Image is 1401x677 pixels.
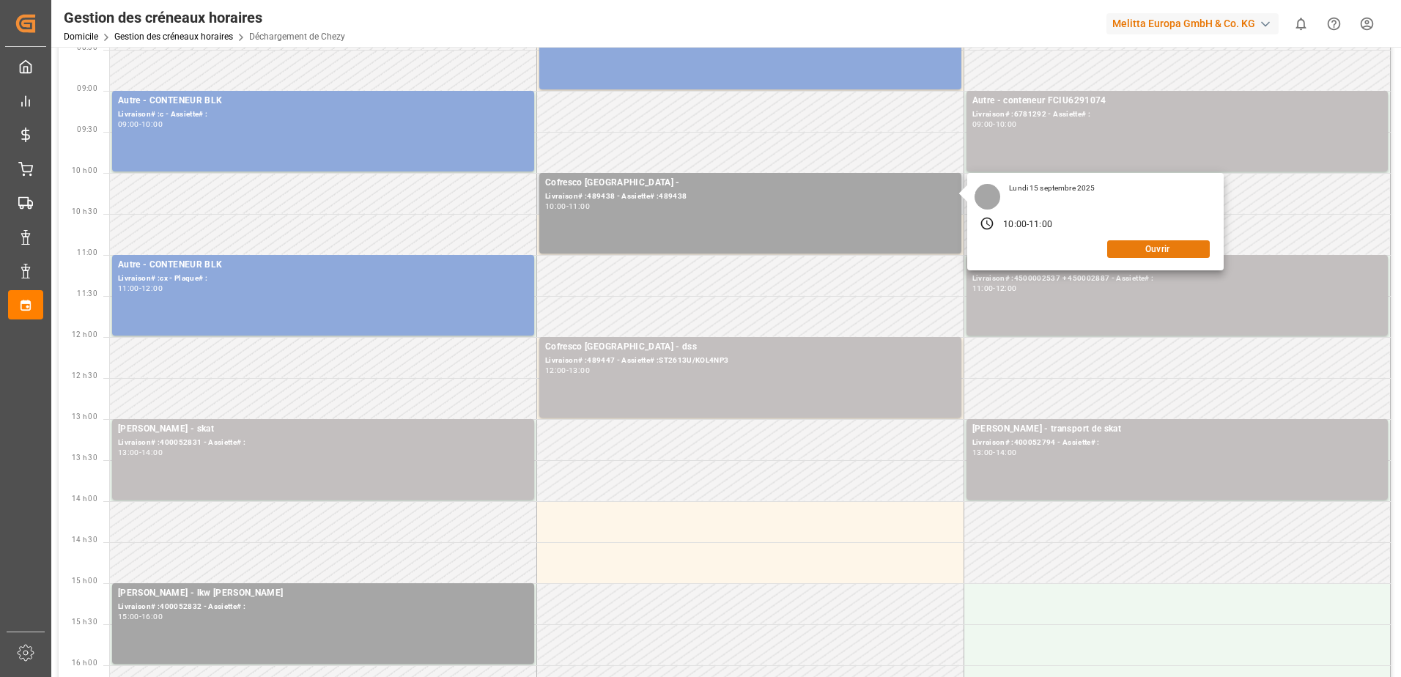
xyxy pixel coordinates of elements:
[118,601,528,613] div: Livraison# :400052832 - Assiette# :
[72,536,97,544] span: 14 h 30
[1112,16,1255,32] font: Melitta Europa GmbH & Co. KG
[545,340,955,355] div: Cofresco [GEOGRAPHIC_DATA] - dss
[141,121,163,127] div: 10:00
[139,449,141,456] div: -
[139,121,141,127] div: -
[1106,10,1284,37] button: Melitta Europa GmbH & Co. KG
[993,121,995,127] div: -
[972,94,1383,108] div: Autre - conteneur FCIU6291074
[118,613,139,620] div: 15:00
[141,449,163,456] div: 14:00
[545,190,955,203] div: Livraison# :489438 - Assiette# :489438
[77,289,97,297] span: 11:30
[114,32,233,42] a: Gestion des créneaux horaires
[972,121,994,127] div: 09:00
[569,203,590,210] div: 11:00
[545,367,566,374] div: 12:00
[72,618,97,626] span: 15 h 30
[72,659,97,667] span: 16 h 00
[77,248,97,256] span: 11:00
[545,176,955,190] div: Cofresco [GEOGRAPHIC_DATA] -
[139,613,141,620] div: -
[118,437,528,449] div: Livraison# :400052831 - Assiette# :
[118,108,528,121] div: Livraison# :c - Assiette# :
[118,94,528,108] div: Autre - CONTENEUR BLK
[1029,218,1052,232] div: 11:00
[77,125,97,133] span: 09:30
[72,166,97,174] span: 10 h 00
[1027,218,1029,232] div: -
[972,449,994,456] div: 13:00
[996,121,1017,127] div: 10:00
[72,330,97,338] span: 12 h 00
[1003,218,1027,232] div: 10:00
[64,32,98,42] a: Domicile
[1284,7,1317,40] button: Afficher 0 nouvelles notifications
[972,422,1383,437] div: [PERSON_NAME] - transport de skat
[77,84,97,92] span: 09:00
[972,273,1383,285] div: Livraison# :4500002537 + 450002887 - Assiette# :
[139,285,141,292] div: -
[972,285,994,292] div: 11:00
[72,495,97,503] span: 14 h 00
[118,449,139,456] div: 13:00
[996,449,1017,456] div: 14:00
[72,454,97,462] span: 13 h 30
[1004,183,1100,193] div: Lundi 15 septembre 2025
[72,371,97,380] span: 12 h 30
[72,413,97,421] span: 13 h 00
[118,121,139,127] div: 09:00
[993,449,995,456] div: -
[118,273,528,285] div: Livraison# :cx - Plaque# :
[118,422,528,437] div: [PERSON_NAME] - skat
[972,108,1383,121] div: Livraison# :6781292 - Assiette# :
[1107,240,1210,258] button: Ouvrir
[118,586,528,601] div: [PERSON_NAME] - lkw [PERSON_NAME]
[118,258,528,273] div: Autre - CONTENEUR BLK
[566,367,569,374] div: -
[569,367,590,374] div: 13:00
[118,285,139,292] div: 11:00
[1317,7,1350,40] button: Centre d’aide
[72,207,97,215] span: 10 h 30
[64,7,345,29] div: Gestion des créneaux horaires
[996,285,1017,292] div: 12:00
[545,203,566,210] div: 10:00
[545,355,955,367] div: Livraison# :489447 - Assiette# :ST2613U/KOL4NP3
[993,285,995,292] div: -
[972,437,1383,449] div: Livraison# :400052794 - Assiette# :
[141,613,163,620] div: 16:00
[566,203,569,210] div: -
[72,577,97,585] span: 15 h 00
[141,285,163,292] div: 12:00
